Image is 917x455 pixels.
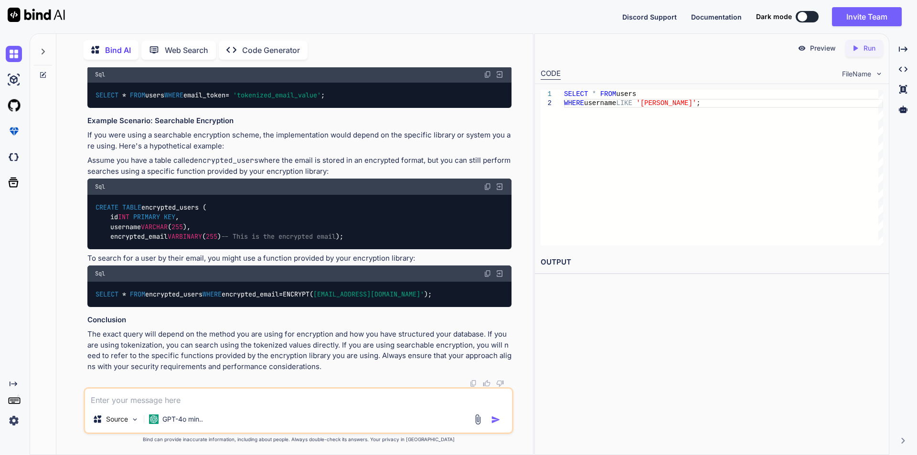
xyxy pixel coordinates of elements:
[95,71,105,78] span: Sql
[484,71,491,78] img: copy
[6,72,22,88] img: ai-studio
[875,70,883,78] img: chevron down
[96,290,118,298] span: SELECT
[535,251,889,274] h2: OUTPUT
[149,414,159,424] img: GPT-4o mini
[691,12,742,22] button: Documentation
[203,290,222,298] span: WHERE
[105,44,131,56] p: Bind AI
[165,44,208,56] p: Web Search
[141,222,168,231] span: VARCHAR
[106,414,128,424] p: Source
[584,99,616,107] span: username
[225,91,229,99] span: =
[798,44,806,53] img: preview
[484,183,491,190] img: copy
[95,90,326,100] code: users email_token ;
[242,44,300,56] p: Code Generator
[691,13,742,21] span: Documentation
[6,123,22,139] img: premium
[491,415,501,424] img: icon
[194,156,258,165] code: encrypted_users
[87,329,512,372] p: The exact query will depend on the method you are using for encryption and how you have structure...
[756,12,792,21] span: Dark mode
[864,43,875,53] p: Run
[131,415,139,423] img: Pick Models
[541,68,561,80] div: CODE
[171,222,183,231] span: 255
[469,380,477,387] img: copy
[616,90,636,98] span: users
[564,90,588,98] span: SELECT
[622,12,677,22] button: Discord Support
[96,203,141,212] span: CREATE TABLE
[87,315,512,326] h3: Conclusion
[87,155,512,177] p: Assume you have a table called where the email is stored in an encrypted format, but you can stil...
[472,414,483,425] img: attachment
[130,290,145,298] span: FROM
[484,270,491,277] img: copy
[8,8,65,22] img: Bind AI
[495,70,504,79] img: Open in Browser
[95,289,433,299] code: encrypted_users encrypted_email ENCRYPT( );
[6,46,22,62] img: chat
[622,13,677,21] span: Discord Support
[495,269,504,278] img: Open in Browser
[96,91,118,99] span: SELECT
[84,436,513,443] p: Bind can provide inaccurate information, including about people. Always double-check its answers....
[483,380,490,387] img: like
[168,233,202,241] span: VARBINARY
[87,130,512,151] p: If you were using a searchable encryption scheme, the implementation would depend on the specific...
[696,99,700,107] span: ;
[832,7,902,26] button: Invite Team
[495,182,504,191] img: Open in Browser
[6,149,22,165] img: darkCloudIdeIcon
[600,90,616,98] span: FROM
[164,91,183,99] span: WHERE
[6,97,22,114] img: githubLight
[541,90,552,99] div: 1
[496,380,504,387] img: dislike
[564,99,584,107] span: WHERE
[221,233,336,241] span: -- This is the encrypted email
[842,69,871,79] span: FileName
[95,270,105,277] span: Sql
[87,116,512,127] h3: Example Scenario: Searchable Encryption
[118,213,129,222] span: INT
[162,414,203,424] p: GPT-4o min..
[206,233,217,241] span: 255
[810,43,836,53] p: Preview
[95,202,344,242] code: encrypted_users ( id , username ( ), encrypted_email ( ) );
[313,290,424,298] span: [EMAIL_ADDRESS][DOMAIN_NAME]'
[133,213,175,222] span: PRIMARY KEY
[616,99,632,107] span: LIKE
[636,99,696,107] span: '[PERSON_NAME]'
[130,91,145,99] span: FROM
[87,253,512,264] p: To search for a user by their email, you might use a function provided by your encryption library:
[541,99,552,108] div: 2
[279,290,283,298] span: =
[95,183,105,190] span: Sql
[6,413,22,429] img: settings
[233,91,321,99] span: 'tokenized_email_value'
